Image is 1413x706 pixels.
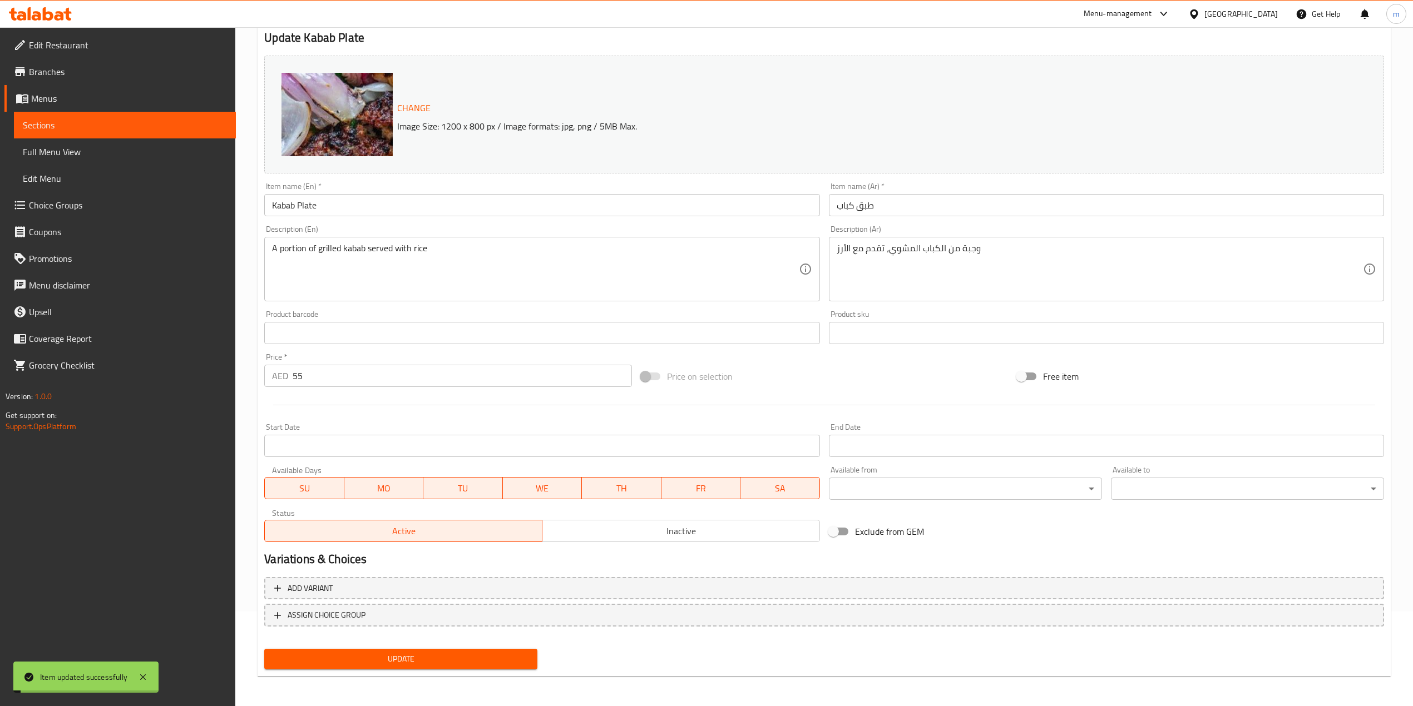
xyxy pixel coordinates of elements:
[661,477,741,499] button: FR
[272,243,798,296] textarea: A portion of grilled kabab served with rice
[542,520,820,542] button: Inactive
[29,198,227,212] span: Choice Groups
[6,408,57,422] span: Get support on:
[264,604,1384,627] button: ASSIGN CHOICE GROUP
[837,243,1363,296] textarea: وجبة من الكباب المشوي، تقدم مع الأرز
[855,525,924,538] span: Exclude from GEM
[264,577,1384,600] button: Add variant
[4,218,236,245] a: Coupons
[29,38,227,52] span: Edit Restaurant
[288,608,365,622] span: ASSIGN CHOICE GROUP
[31,92,227,105] span: Menus
[14,112,236,138] a: Sections
[23,172,227,185] span: Edit Menu
[397,100,431,116] span: Change
[1043,370,1079,383] span: Free item
[23,118,227,132] span: Sections
[269,523,538,539] span: Active
[829,322,1384,344] input: Please enter product sku
[503,477,582,499] button: WE
[428,480,498,496] span: TU
[29,359,227,372] span: Grocery Checklist
[272,369,288,382] p: AED
[423,477,503,499] button: TU
[666,480,737,496] span: FR
[6,389,33,404] span: Version:
[507,480,578,496] span: WE
[14,138,236,165] a: Full Menu View
[344,477,424,499] button: MO
[4,192,236,218] a: Choice Groups
[269,480,339,496] span: SU
[586,480,657,496] span: TH
[29,279,227,292] span: Menu disclaimer
[34,389,52,404] span: 1.0.0
[1111,478,1384,500] div: ​
[264,322,819,344] input: Please enter product barcode
[4,352,236,379] a: Grocery Checklist
[4,272,236,299] a: Menu disclaimer
[264,551,1384,568] h2: Variations & Choices
[349,480,419,496] span: MO
[6,419,76,434] a: Support.OpsPlatform
[40,671,127,683] div: Item updated successfully
[281,73,504,295] img: b59a7b4d-d5db-444f-8ad9-637630a7648e.jpg
[829,194,1384,216] input: Enter name Ar
[667,370,733,383] span: Price on selection
[1393,8,1400,20] span: m
[264,194,819,216] input: Enter name En
[1084,7,1152,21] div: Menu-management
[264,520,542,542] button: Active
[29,252,227,265] span: Promotions
[23,145,227,158] span: Full Menu View
[29,225,227,238] span: Coupons
[4,325,236,352] a: Coverage Report
[293,365,631,387] input: Please enter price
[4,58,236,85] a: Branches
[745,480,816,496] span: SA
[29,305,227,319] span: Upsell
[4,245,236,272] a: Promotions
[582,477,661,499] button: TH
[829,478,1102,500] div: ​
[393,120,1207,133] p: Image Size: 1200 x 800 px / Image formats: jpg, png / 5MB Max.
[264,649,537,669] button: Update
[4,32,236,58] a: Edit Restaurant
[288,581,333,595] span: Add variant
[273,652,528,666] span: Update
[264,477,344,499] button: SU
[393,97,435,120] button: Change
[4,299,236,325] a: Upsell
[1204,8,1278,20] div: [GEOGRAPHIC_DATA]
[29,332,227,345] span: Coverage Report
[740,477,820,499] button: SA
[29,65,227,78] span: Branches
[4,85,236,112] a: Menus
[547,523,816,539] span: Inactive
[264,29,1384,46] h2: Update Kabab Plate
[14,165,236,192] a: Edit Menu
